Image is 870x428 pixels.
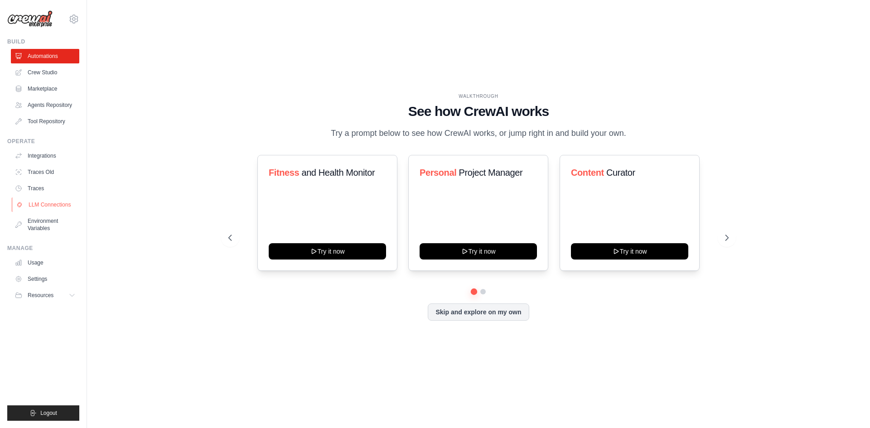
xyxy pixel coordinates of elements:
a: Environment Variables [11,214,79,236]
span: Resources [28,292,53,299]
a: Traces Old [11,165,79,179]
button: Logout [7,405,79,421]
p: Try a prompt below to see how CrewAI works, or jump right in and build your own. [326,127,631,140]
span: Content [571,168,604,178]
a: Usage [11,255,79,270]
button: Try it now [269,243,386,260]
a: Tool Repository [11,114,79,129]
a: Crew Studio [11,65,79,80]
a: Marketplace [11,82,79,96]
a: Traces [11,181,79,196]
div: Manage [7,245,79,252]
button: Skip and explore on my own [428,303,529,321]
div: Operate [7,138,79,145]
span: Project Manager [459,168,523,178]
a: LLM Connections [12,197,80,212]
button: Try it now [571,243,688,260]
div: Виджет чата [825,385,870,428]
img: Logo [7,10,53,28]
button: Resources [11,288,79,303]
span: Logout [40,409,57,417]
h1: See how CrewAI works [228,103,729,120]
a: Automations [11,49,79,63]
span: Personal [420,168,456,178]
a: Integrations [11,149,79,163]
iframe: Chat Widget [825,385,870,428]
div: WALKTHROUGH [228,93,729,100]
span: Curator [606,168,635,178]
span: Fitness [269,168,299,178]
a: Agents Repository [11,98,79,112]
button: Try it now [420,243,537,260]
span: and Health Monitor [301,168,375,178]
div: Build [7,38,79,45]
a: Settings [11,272,79,286]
